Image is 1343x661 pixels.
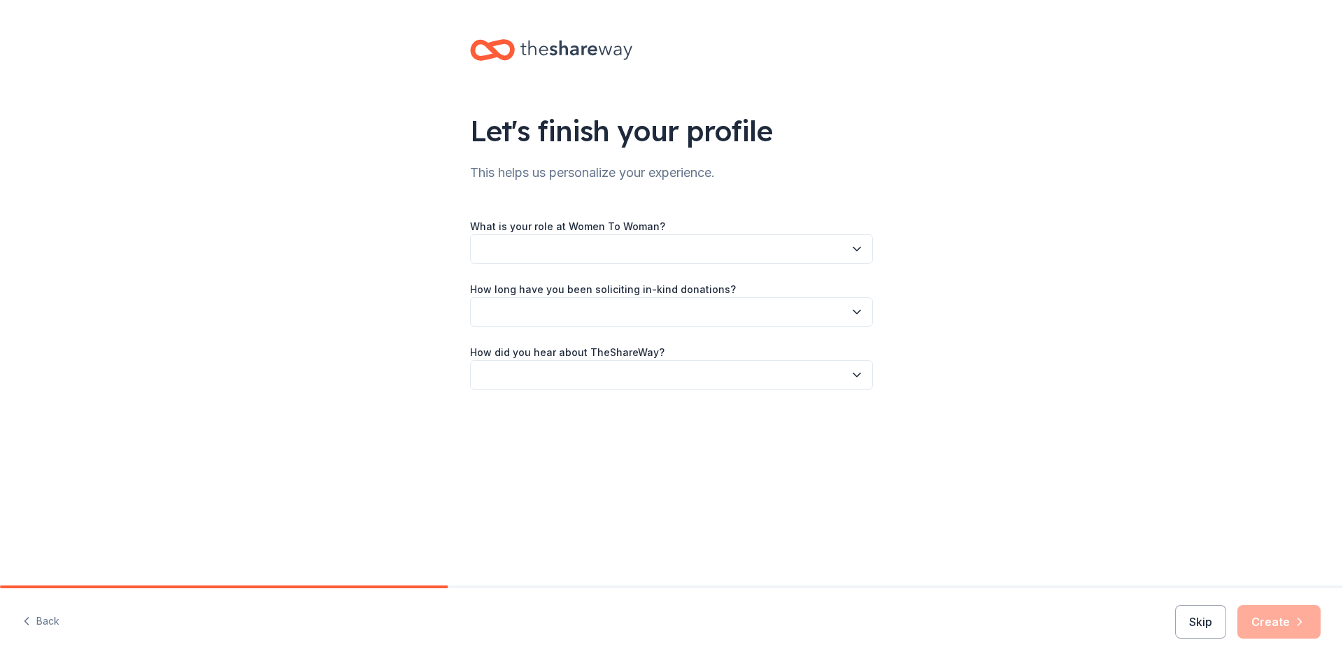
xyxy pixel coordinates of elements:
label: What is your role at Women To Woman? [470,220,665,234]
div: Let's finish your profile [470,111,873,150]
button: Skip [1175,605,1226,639]
label: How long have you been soliciting in-kind donations? [470,283,736,297]
div: This helps us personalize your experience. [470,162,873,184]
button: Back [22,607,59,637]
label: How did you hear about TheShareWay? [470,346,665,360]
